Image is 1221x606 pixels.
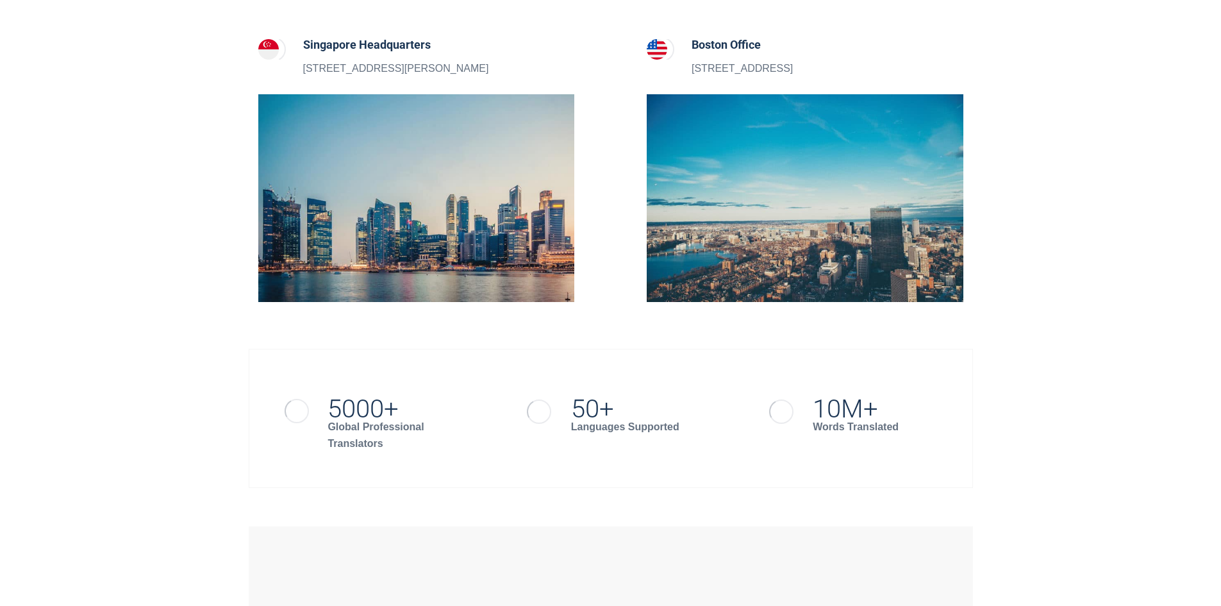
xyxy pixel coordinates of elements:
strong: Languages Supported [571,421,679,432]
img: Contact our Singapore Translation Headquarters Office [258,94,575,302]
h2: 10M+ [813,400,899,419]
img: Singapore Headquarters [258,39,279,60]
p: [STREET_ADDRESS] [692,60,793,77]
p: [STREET_ADDRESS][PERSON_NAME] [303,60,489,77]
h5: Boston Office [692,36,793,54]
strong: Words Translated [813,421,899,432]
h2: 50+ [571,400,679,419]
img: Boston Office [647,39,667,60]
strong: Global Professional Translators [328,421,424,449]
img: Contact our Boston translation branch office [647,94,963,302]
h2: 5000+ [328,400,457,419]
h5: Singapore Headquarters [303,36,489,54]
